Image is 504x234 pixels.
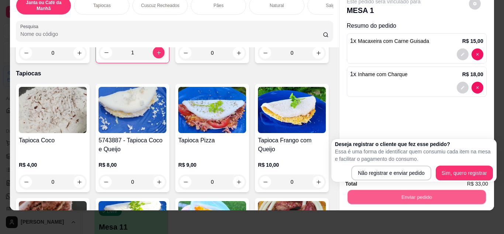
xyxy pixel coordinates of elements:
[214,3,224,9] p: Pães
[313,47,324,59] button: increase-product-quantity
[20,23,41,30] label: Pesquisa
[347,21,487,30] p: Resumo do pedido
[436,166,493,180] button: Sim, quero registrar
[93,3,111,9] p: Tapiocas
[233,47,245,59] button: increase-product-quantity
[258,161,326,169] p: R$ 10,00
[270,3,284,9] p: Natural
[457,48,469,60] button: decrease-product-quantity
[178,161,246,169] p: R$ 9,00
[351,166,431,180] button: Não registrar e enviar pedido
[99,161,166,169] p: R$ 8,00
[178,136,246,145] h4: Tapioca Pizza
[462,71,483,78] p: R$ 18,00
[350,70,408,79] p: 1 x
[335,140,493,148] h2: Deseja registrar o cliente que fez esse pedido?
[99,136,166,154] h4: 5743887 - Tapioca Coco e Queijo
[19,136,87,145] h4: Tapioca Coco
[100,47,112,58] button: decrease-product-quantity
[345,181,357,187] strong: Total
[467,180,488,188] span: R$ 33,00
[347,5,421,16] p: MESA 1
[472,82,483,94] button: decrease-product-quantity
[258,136,326,154] h4: Tapioca Frango com Queijo
[350,37,429,45] p: 1 x
[153,47,165,58] button: increase-product-quantity
[313,176,324,188] button: increase-product-quantity
[73,176,85,188] button: increase-product-quantity
[16,69,333,78] p: Tapiocas
[180,176,191,188] button: decrease-product-quantity
[335,148,493,163] p: Essa é uma forma de identificar quem consumiu cada item na mesa e facilitar o pagamento do consumo.
[73,47,85,59] button: increase-product-quantity
[472,48,483,60] button: decrease-product-quantity
[462,37,483,45] p: R$ 15,00
[20,47,32,59] button: decrease-product-quantity
[153,176,165,188] button: increase-product-quantity
[457,82,469,94] button: decrease-product-quantity
[358,71,408,77] span: Inhame com Charque
[20,30,323,38] input: Pesquisa
[233,176,245,188] button: increase-product-quantity
[259,176,271,188] button: decrease-product-quantity
[19,87,87,133] img: product-image
[100,176,112,188] button: decrease-product-quantity
[347,190,486,204] button: Enviar pedido
[141,3,179,9] p: Cuscuz Recheados
[178,87,246,133] img: product-image
[99,87,166,133] img: product-image
[259,47,271,59] button: decrease-product-quantity
[358,38,429,44] span: Macaxeira com Carne Guisada
[326,3,344,9] p: Salgados
[19,161,87,169] p: R$ 4,00
[258,87,326,133] img: product-image
[180,47,191,59] button: decrease-product-quantity
[20,176,32,188] button: decrease-product-quantity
